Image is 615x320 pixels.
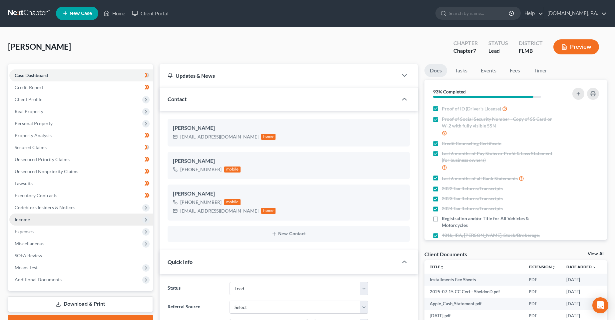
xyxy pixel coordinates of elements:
[442,215,556,229] span: Registration and/or Title for All Vehicles & Motorcycles
[561,298,602,310] td: [DATE]
[9,178,153,190] a: Lawsuits
[552,265,556,269] i: unfold_more
[224,167,241,173] div: mobile
[442,175,518,182] span: Last 6 months of all Bank Statements
[9,190,153,202] a: Executory Contracts
[519,39,543,47] div: District
[9,141,153,153] a: Secured Claims
[173,157,404,165] div: [PERSON_NAME]
[15,72,48,78] span: Case Dashboard
[561,286,602,298] td: [DATE]
[9,81,153,93] a: Credit Report
[168,72,390,79] div: Updates & News
[15,253,42,258] span: SOFA Review
[15,156,70,162] span: Unsecured Priority Claims
[173,231,404,237] button: New Contact
[449,7,510,19] input: Search by name...
[523,298,561,310] td: PDF
[9,153,153,166] a: Unsecured Priority Claims
[523,286,561,298] td: PDF
[440,265,444,269] i: unfold_more
[180,199,222,206] div: [PHONE_NUMBER]
[529,264,556,269] a: Extensionunfold_more
[424,286,523,298] td: 2025-07.15 CC Cert - SheldonD.pdf
[15,241,44,246] span: Miscellaneous
[15,265,38,270] span: Means Test
[592,297,608,313] div: Open Intercom Messenger
[561,274,602,286] td: [DATE]
[442,205,503,212] span: 2024 Tax Returns/Transcripts
[9,129,153,141] a: Property Analysis
[261,134,276,140] div: home
[442,232,556,245] span: 401k, IRA, [PERSON_NAME], Stock/Brokerage, Pension Funds, & Retirement account statements
[15,84,43,90] span: Credit Report
[15,181,33,186] span: Lawsuits
[15,169,78,174] span: Unsecured Nonpriority Claims
[424,274,523,286] td: Installments Fee Sheets
[15,217,30,222] span: Income
[164,301,227,314] label: Referral Source
[453,39,478,47] div: Chapter
[180,208,259,214] div: [EMAIL_ADDRESS][DOMAIN_NAME]
[70,11,92,16] span: New Case
[15,120,53,126] span: Personal Property
[9,166,153,178] a: Unsecured Nonpriority Claims
[488,47,508,55] div: Lead
[15,277,62,282] span: Additional Documents
[523,274,561,286] td: PDF
[180,166,222,173] div: [PHONE_NUMBER]
[9,250,153,262] a: SOFA Review
[100,7,129,19] a: Home
[442,140,501,147] span: Credit Counseling Certificate
[15,144,47,150] span: Secured Claims
[566,264,596,269] a: Date Added expand_more
[15,205,75,210] span: Codebtors Insiders & Notices
[453,47,478,55] div: Chapter
[450,64,473,77] a: Tasks
[544,7,607,19] a: [DOMAIN_NAME], P.A.
[424,64,447,77] a: Docs
[424,251,467,258] div: Client Documents
[519,47,543,55] div: FLMB
[442,116,556,129] span: Proof of Social Security Number - Copy of SS Card or W-2 with fully visible SSN
[8,296,153,312] a: Download & Print
[473,47,476,54] span: 7
[475,64,502,77] a: Events
[442,105,501,112] span: Proof of ID (Driver's License)
[433,89,466,94] strong: 93% Completed
[9,69,153,81] a: Case Dashboard
[504,64,526,77] a: Fees
[15,229,34,234] span: Expenses
[488,39,508,47] div: Status
[424,298,523,310] td: Apple_Cash_Statement.pdf
[224,199,241,205] div: mobile
[173,190,404,198] div: [PERSON_NAME]
[129,7,172,19] a: Client Portal
[261,208,276,214] div: home
[553,39,599,54] button: Preview
[15,132,52,138] span: Property Analysis
[168,259,193,265] span: Quick Info
[168,96,187,102] span: Contact
[430,264,444,269] a: Titleunfold_more
[528,64,552,77] a: Timer
[521,7,543,19] a: Help
[442,195,503,202] span: 2023 Tax Returns/Transcripts
[588,252,604,256] a: View All
[442,150,556,164] span: Last 6 months of Pay Stubs or Profit & Loss Statement (for business owners)
[173,124,404,132] div: [PERSON_NAME]
[442,185,503,192] span: 2022 Tax Returns/Transcripts
[15,193,57,198] span: Executory Contracts
[15,108,43,114] span: Real Property
[592,265,596,269] i: expand_more
[15,96,42,102] span: Client Profile
[180,133,259,140] div: [EMAIL_ADDRESS][DOMAIN_NAME]
[164,282,227,295] label: Status
[8,42,71,51] span: [PERSON_NAME]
